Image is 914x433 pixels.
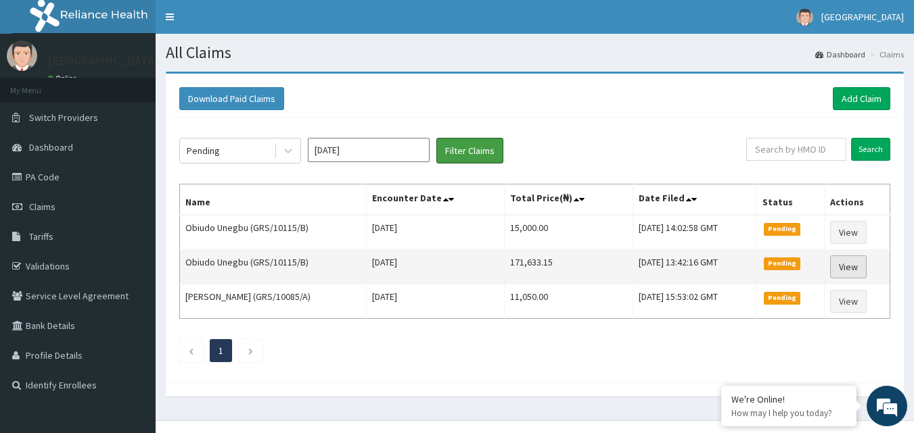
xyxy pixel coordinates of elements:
span: We're online! [78,130,187,267]
textarea: Type your message and hit 'Enter' [7,289,258,336]
span: Pending [764,223,801,235]
a: Next page [248,345,254,357]
td: Obiudo Unegbu (GRS/10115/B) [180,215,367,250]
span: Tariffs [29,230,53,243]
li: Claims [867,49,904,60]
span: Pending [764,292,801,304]
a: Add Claim [833,87,890,110]
img: d_794563401_company_1708531726252_794563401 [25,68,55,101]
h1: All Claims [166,44,904,61]
p: [GEOGRAPHIC_DATA] [47,55,159,67]
button: Filter Claims [436,138,503,163]
div: Pending [187,144,220,157]
th: Encounter Date [366,184,505,215]
input: Select Month and Year [308,138,430,162]
span: Pending [764,257,801,270]
span: Dashboard [29,141,73,153]
div: We're Online! [731,393,846,405]
div: Minimize live chat window [222,7,254,39]
th: Name [180,184,367,215]
th: Date Filed [633,184,756,215]
a: Page 1 is your current page [219,345,223,357]
span: [GEOGRAPHIC_DATA] [821,11,904,23]
a: Dashboard [815,49,865,60]
td: [DATE] [366,215,505,250]
p: How may I help you today? [731,407,846,419]
td: 11,050.00 [505,284,633,319]
input: Search [851,138,890,161]
a: Previous page [188,345,194,357]
td: [DATE] 14:02:58 GMT [633,215,756,250]
th: Actions [825,184,890,215]
a: View [830,221,867,244]
td: [DATE] [366,250,505,284]
img: User Image [796,9,813,26]
td: [DATE] [366,284,505,319]
a: Online [47,74,80,83]
td: 15,000.00 [505,215,633,250]
td: [DATE] 15:53:02 GMT [633,284,756,319]
button: Download Paid Claims [179,87,284,110]
span: Claims [29,201,55,213]
td: [PERSON_NAME] (GRS/10085/A) [180,284,367,319]
th: Status [756,184,824,215]
span: Switch Providers [29,111,98,124]
a: View [830,255,867,278]
img: User Image [7,41,37,71]
div: Chat with us now [70,76,227,93]
td: [DATE] 13:42:16 GMT [633,250,756,284]
a: View [830,290,867,313]
td: 171,633.15 [505,250,633,284]
td: Obiudo Unegbu (GRS/10115/B) [180,250,367,284]
input: Search by HMO ID [746,138,846,161]
th: Total Price(₦) [505,184,633,215]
